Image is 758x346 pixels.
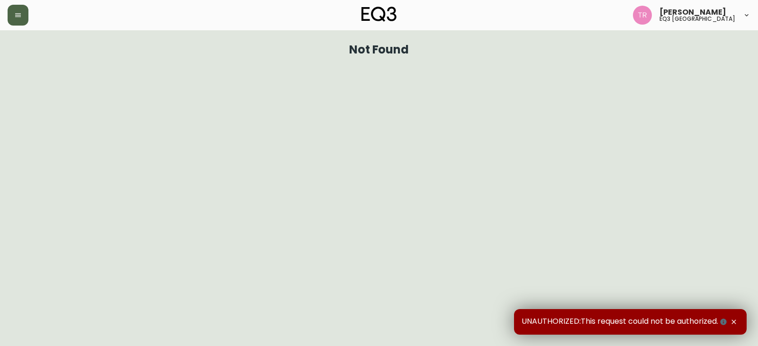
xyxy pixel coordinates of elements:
span: [PERSON_NAME] [659,9,726,16]
span: UNAUTHORIZED:This request could not be authorized. [522,317,729,327]
img: 214b9049a7c64896e5c13e8f38ff7a87 [633,6,652,25]
h5: eq3 [GEOGRAPHIC_DATA] [659,16,735,22]
h1: Not Found [349,45,409,54]
img: logo [361,7,397,22]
